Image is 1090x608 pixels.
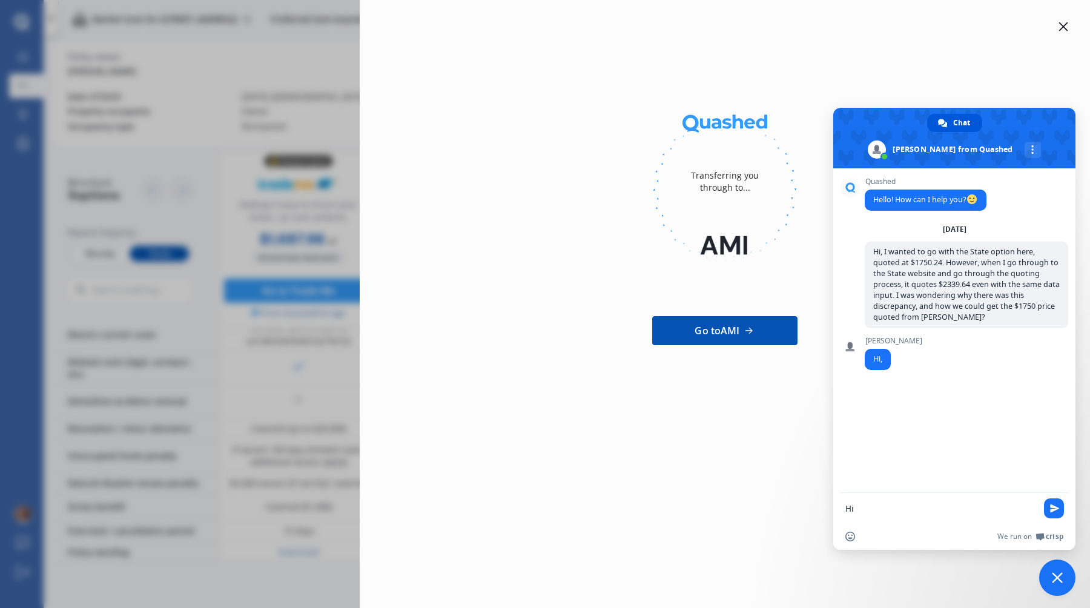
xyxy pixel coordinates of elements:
[845,503,1037,514] textarea: Compose your message...
[873,194,978,205] span: Hello! How can I help you?
[1046,532,1063,541] span: Crisp
[652,316,798,345] a: Go toAMI
[943,226,966,233] div: [DATE]
[997,532,1032,541] span: We run on
[997,532,1063,541] a: We run onCrisp
[845,532,855,541] span: Insert an emoji
[953,114,970,132] span: Chat
[1039,560,1075,596] div: Close chat
[676,145,773,218] div: Transferring you through to...
[865,337,922,345] span: [PERSON_NAME]
[927,114,982,132] div: Chat
[865,177,986,186] span: Quashed
[1025,142,1041,158] div: More channels
[695,323,739,338] span: Go to AMI
[873,246,1060,322] span: Hi, I wanted to go with the State option here, quoted at $1750.24. However, when I go through to ...
[873,354,882,364] span: Hi,
[1044,498,1064,518] span: Send
[653,218,797,273] img: AMI-text-1.webp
